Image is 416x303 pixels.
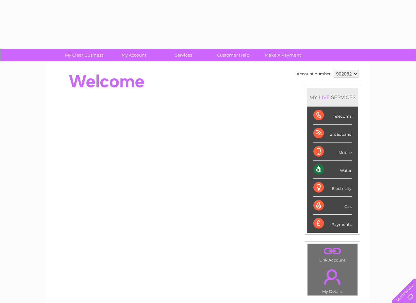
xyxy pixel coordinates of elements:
a: Customer Help [206,49,260,61]
a: Services [157,49,210,61]
td: Link Account [307,244,358,264]
td: My Details [307,264,358,296]
a: My Clear Business [57,49,111,61]
div: Electricity [313,179,352,197]
a: . [309,265,356,288]
td: Account number [295,68,332,79]
a: . [309,245,356,257]
div: Payments [313,215,352,232]
div: MY SERVICES [307,88,358,107]
a: Make A Payment [256,49,310,61]
div: Gas [313,197,352,215]
div: Mobile [313,143,352,161]
div: Telecoms [313,107,352,125]
div: Broadband [313,125,352,143]
div: Water [313,161,352,179]
div: LIVE [317,94,331,100]
a: My Account [107,49,161,61]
